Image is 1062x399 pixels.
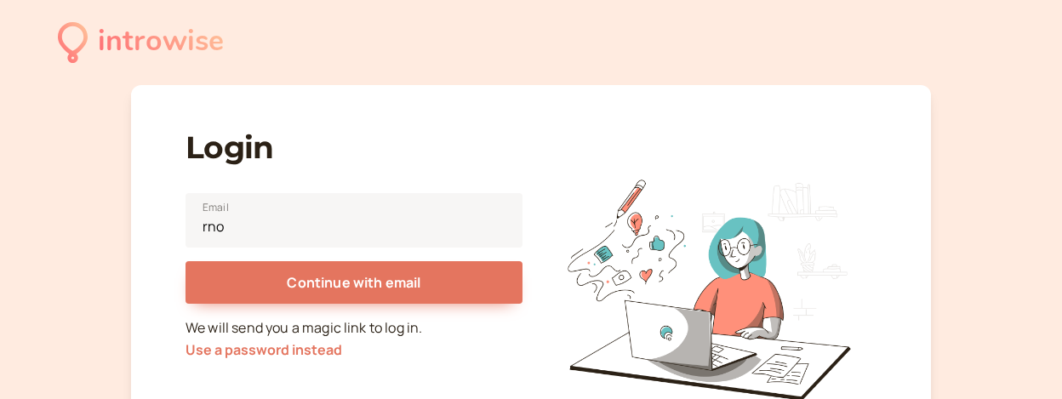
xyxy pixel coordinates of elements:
[287,273,420,292] span: Continue with email
[98,19,224,66] div: introwise
[186,342,342,357] button: Use a password instead
[203,199,229,216] span: Email
[58,19,224,66] a: introwise
[186,129,522,166] h1: Login
[186,193,522,248] input: Email
[186,317,522,362] p: We will send you a magic link to log in.
[186,261,522,304] button: Continue with email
